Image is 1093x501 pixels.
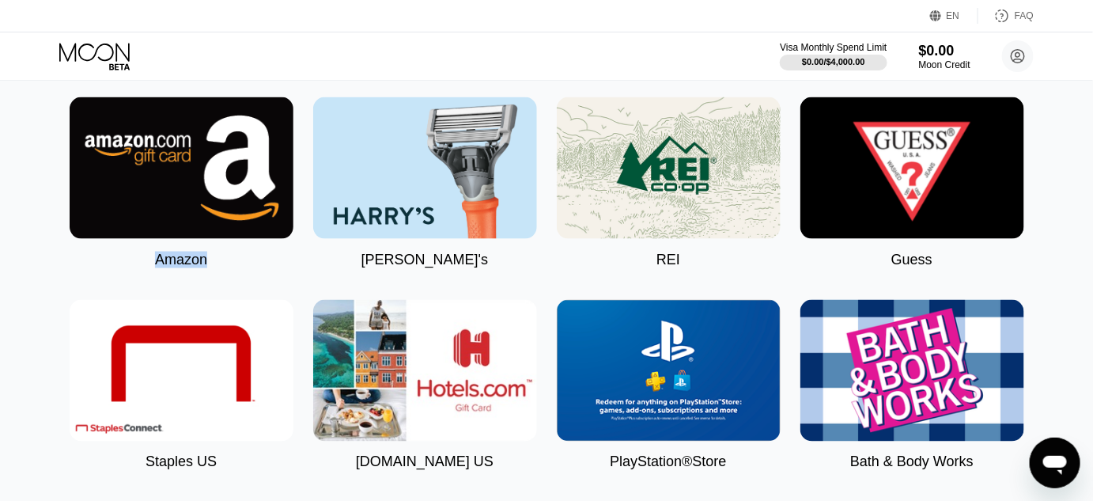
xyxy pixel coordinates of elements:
div: $0.00 [919,43,970,59]
div: PlayStation®Store [610,454,726,471]
div: EN [947,10,960,21]
div: FAQ [1015,10,1034,21]
div: Visa Monthly Spend Limit [780,42,887,53]
div: Guess [891,252,932,268]
iframe: Button to launch messaging window [1030,438,1080,488]
div: [PERSON_NAME]'s [361,252,488,268]
div: EN [930,8,978,24]
div: Moon Credit [919,59,970,70]
div: $0.00Moon Credit [919,43,970,70]
div: FAQ [978,8,1034,24]
div: Bath & Body Works [850,454,974,471]
div: $0.00 / $4,000.00 [802,57,865,66]
div: [DOMAIN_NAME] US [356,454,494,471]
div: Amazon [155,252,207,268]
div: REI [656,252,680,268]
div: Visa Monthly Spend Limit$0.00/$4,000.00 [780,42,887,70]
div: Staples US [146,454,217,471]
